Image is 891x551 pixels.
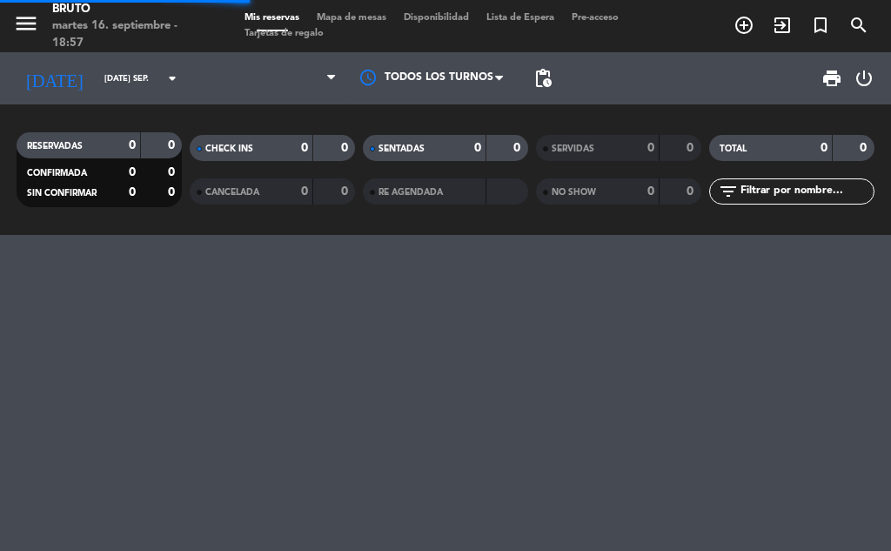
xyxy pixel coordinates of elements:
[647,185,654,198] strong: 0
[13,10,39,37] i: menu
[52,1,210,18] div: Bruto
[13,61,96,96] i: [DATE]
[27,169,87,178] span: CONFIRMADA
[720,144,747,153] span: TOTAL
[168,186,178,198] strong: 0
[236,29,332,38] span: Tarjetas de regalo
[301,185,308,198] strong: 0
[848,15,869,36] i: search
[849,52,878,104] div: LOG OUT
[647,142,654,154] strong: 0
[205,188,259,197] span: CANCELADA
[772,15,793,36] i: exit_to_app
[341,185,352,198] strong: 0
[13,10,39,43] button: menu
[687,185,697,198] strong: 0
[533,68,553,89] span: pending_actions
[395,13,478,23] span: Disponibilidad
[739,182,874,201] input: Filtrar por nombre...
[129,166,136,178] strong: 0
[52,17,210,51] div: martes 16. septiembre - 18:57
[860,142,870,154] strong: 0
[168,139,178,151] strong: 0
[474,142,481,154] strong: 0
[301,142,308,154] strong: 0
[27,189,97,198] span: SIN CONFIRMAR
[129,139,136,151] strong: 0
[513,142,524,154] strong: 0
[236,13,308,23] span: Mis reservas
[734,15,754,36] i: add_circle_outline
[563,13,627,23] span: Pre-acceso
[552,188,596,197] span: NO SHOW
[854,68,874,89] i: power_settings_new
[27,142,83,151] span: RESERVADAS
[718,181,739,202] i: filter_list
[308,13,395,23] span: Mapa de mesas
[341,142,352,154] strong: 0
[687,142,697,154] strong: 0
[205,144,253,153] span: CHECK INS
[129,186,136,198] strong: 0
[821,68,842,89] span: print
[168,166,178,178] strong: 0
[478,13,563,23] span: Lista de Espera
[552,144,594,153] span: SERVIDAS
[810,15,831,36] i: turned_in_not
[379,188,443,197] span: RE AGENDADA
[821,142,827,154] strong: 0
[162,68,183,89] i: arrow_drop_down
[379,144,425,153] span: SENTADAS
